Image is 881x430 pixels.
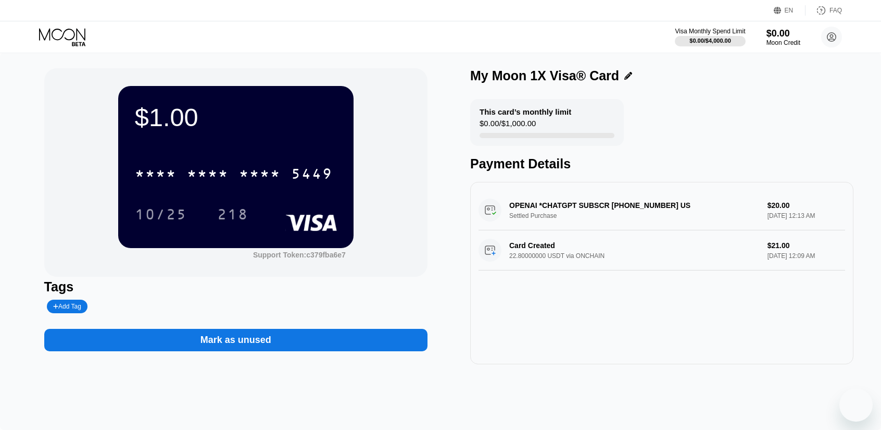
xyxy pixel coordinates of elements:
[47,300,87,313] div: Add Tag
[480,119,536,133] div: $0.00 / $1,000.00
[675,28,745,46] div: Visa Monthly Spend Limit$0.00/$4,000.00
[135,103,337,132] div: $1.00
[839,388,873,422] iframe: 启动消息传送窗口的按钮
[785,7,794,14] div: EN
[766,28,800,39] div: $0.00
[470,68,619,83] div: My Moon 1X Visa® Card
[253,251,346,259] div: Support Token: c379fba6e7
[200,334,271,346] div: Mark as unused
[774,5,806,16] div: EN
[53,303,81,310] div: Add Tag
[470,156,853,171] div: Payment Details
[829,7,842,14] div: FAQ
[689,38,731,44] div: $0.00 / $4,000.00
[217,207,248,224] div: 218
[766,28,800,46] div: $0.00Moon Credit
[675,28,745,35] div: Visa Monthly Spend Limit
[44,279,427,294] div: Tags
[44,318,427,351] div: Mark as unused
[127,201,195,227] div: 10/25
[135,207,187,224] div: 10/25
[209,201,256,227] div: 218
[480,107,571,116] div: This card’s monthly limit
[291,167,333,183] div: 5449
[766,39,800,46] div: Moon Credit
[253,251,346,259] div: Support Token:c379fba6e7
[806,5,842,16] div: FAQ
